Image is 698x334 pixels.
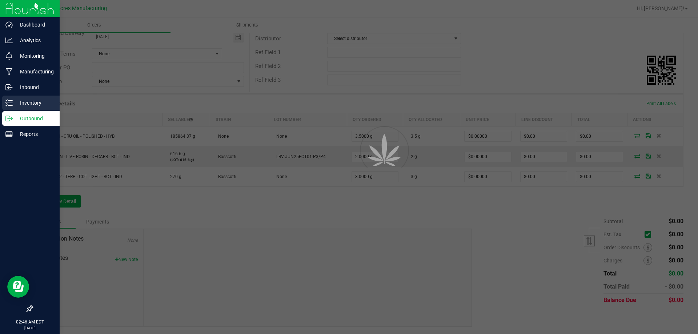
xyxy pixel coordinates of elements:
p: Outbound [13,114,56,123]
p: 02:46 AM EDT [3,319,56,325]
iframe: Resource center [7,276,29,298]
inline-svg: Dashboard [5,21,13,28]
inline-svg: Outbound [5,115,13,122]
p: Inbound [13,83,56,92]
p: Monitoring [13,52,56,60]
p: Analytics [13,36,56,45]
p: Manufacturing [13,67,56,76]
p: [DATE] [3,325,56,331]
inline-svg: Manufacturing [5,68,13,75]
inline-svg: Analytics [5,37,13,44]
inline-svg: Inventory [5,99,13,106]
inline-svg: Inbound [5,84,13,91]
p: Dashboard [13,20,56,29]
p: Reports [13,130,56,138]
inline-svg: Reports [5,130,13,138]
p: Inventory [13,98,56,107]
inline-svg: Monitoring [5,52,13,60]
